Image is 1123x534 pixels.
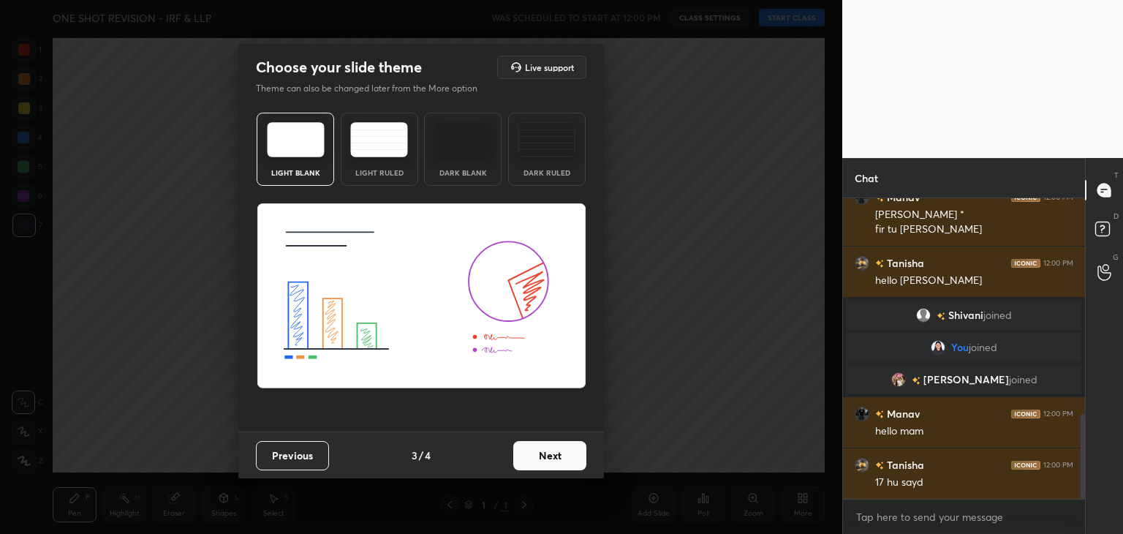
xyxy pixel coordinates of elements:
span: joined [1009,374,1037,386]
img: default.png [916,308,931,323]
img: no-rating-badge.077c3623.svg [875,410,884,418]
img: iconic-dark.1390631f.png [1011,461,1040,470]
img: darkRuledTheme.de295e13.svg [518,122,575,157]
div: grid [843,198,1085,500]
div: Dark Ruled [518,169,576,176]
span: joined [969,342,997,353]
h5: Live support [525,63,574,72]
div: 12:00 PM [1043,410,1073,418]
img: lightRuledTheme.5fabf969.svg [350,122,408,157]
img: no-rating-badge.077c3623.svg [875,194,884,202]
img: lightTheme.e5ed3b09.svg [267,122,325,157]
img: 1d9caf79602a43199c593e4a951a70c3.jpg [931,340,945,355]
div: hello mam [875,424,1073,439]
span: joined [983,309,1012,321]
h6: Tanisha [884,255,924,271]
div: 17 hu sayd [875,475,1073,490]
div: Dark Blank [434,169,492,176]
div: fir tu [PERSON_NAME] [875,222,1073,237]
p: T [1114,170,1119,181]
span: [PERSON_NAME] [923,374,1009,386]
img: iconic-dark.1390631f.png [1011,259,1040,268]
h2: Choose your slide theme [256,58,422,77]
p: Theme can also be changed later from the More option [256,82,493,95]
h4: 3 [412,448,417,463]
img: 83fb5db4a88a434985c4cc6ea88d96af.jpg [855,407,869,421]
div: hello [PERSON_NAME] [875,274,1073,288]
img: no-rating-badge.077c3623.svg [912,377,920,385]
img: no-rating-badge.077c3623.svg [875,462,884,470]
img: 2d9fefef08a24784ad6a1e053b2582c9.jpg [855,458,869,473]
button: Previous [256,441,329,470]
div: 12:00 PM [1043,461,1073,470]
img: no-rating-badge.077c3623.svg [875,260,884,268]
h4: 4 [425,448,431,463]
img: 2d9fefef08a24784ad6a1e053b2582c9.jpg [855,256,869,271]
h6: Manav [884,406,920,421]
h4: / [419,448,423,463]
img: no-rating-badge.077c3623.svg [937,312,945,320]
span: Shivani [948,309,983,321]
div: Light Ruled [350,169,409,176]
p: G [1113,252,1119,263]
p: Chat [843,159,890,198]
div: 12:00 PM [1043,259,1073,268]
h6: Tanisha [884,457,924,473]
button: Next [513,441,586,470]
span: You [951,342,969,353]
div: Light Blank [266,169,325,176]
img: darkTheme.f0cc69e5.svg [434,122,492,157]
img: 715bef06060e4942b0acc2b08dcd413d.jpg [891,372,906,387]
img: lightThemeBanner.fbc32fad.svg [257,203,586,389]
img: iconic-dark.1390631f.png [1011,410,1040,418]
p: D [1113,211,1119,222]
div: [PERSON_NAME] * [875,208,1073,222]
